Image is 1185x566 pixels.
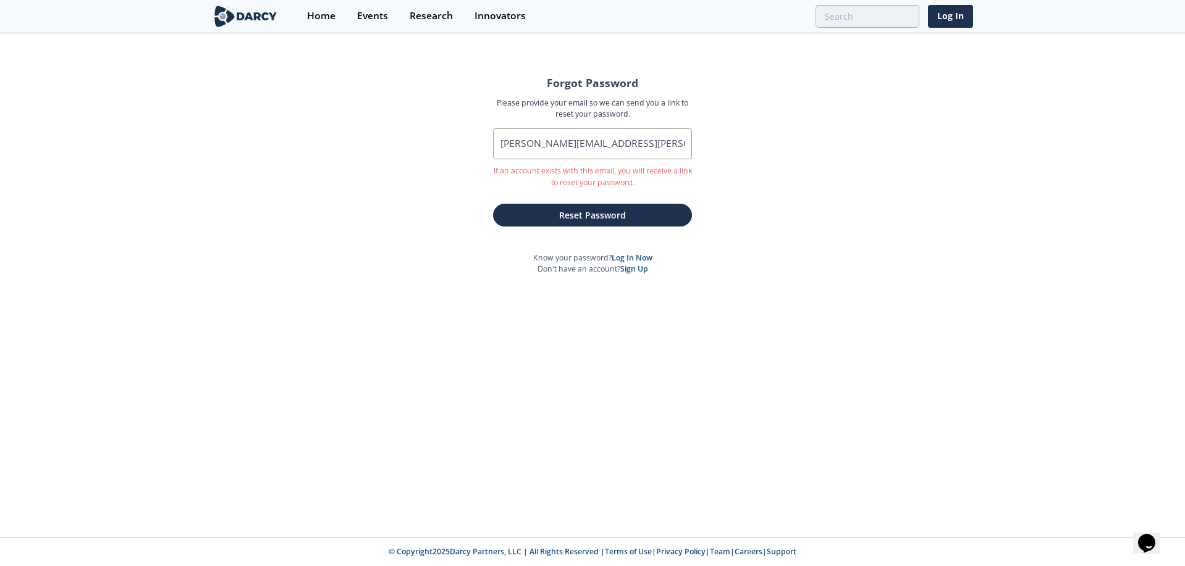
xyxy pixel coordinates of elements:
p: If an account exists with this email, you will receive a link to reset your password. [493,165,692,188]
a: Sign Up [620,264,648,274]
input: Advanced Search [816,5,919,28]
button: Reset Password [493,204,692,227]
iframe: chat widget [1133,517,1173,554]
a: Log In Now [612,252,652,263]
img: logo-wide.svg [212,6,279,27]
div: Research [410,11,453,21]
div: Home [307,11,335,21]
h2: Forgot Password [493,78,692,89]
a: Support [767,546,796,557]
a: Log In [928,5,973,28]
p: © Copyright 2025 Darcy Partners, LLC | All Rights Reserved | | | | | [135,546,1050,557]
input: Email [493,128,692,159]
div: Events [357,11,388,21]
a: Terms of Use [605,546,652,557]
p: Don't have an account? [538,264,648,275]
p: Know your password? [533,252,652,264]
a: Careers [735,546,762,557]
a: Team [710,546,730,557]
div: Innovators [474,11,526,21]
p: Please provide your email so we can send you a link to reset your password. [493,98,692,120]
a: Privacy Policy [656,546,706,557]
